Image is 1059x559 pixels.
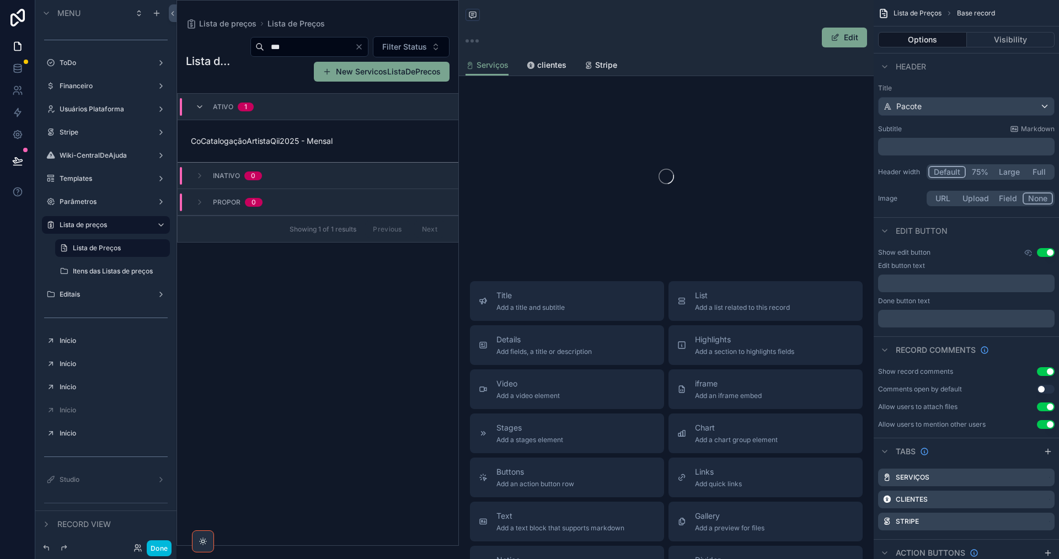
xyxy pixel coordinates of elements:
span: Record comments [896,345,976,356]
div: Allow users to attach files [878,402,958,411]
button: iframeAdd an iframe embed [668,369,863,409]
span: Serviços [477,60,509,71]
span: Buttons [496,466,574,477]
a: Serviços [466,55,509,76]
a: Parâmetros [60,197,148,206]
span: Tabs [896,446,916,457]
span: Highlights [695,334,794,345]
span: Links [695,466,742,477]
div: Allow users to mention other users [878,420,986,429]
label: Início [60,429,163,438]
span: propor [213,198,240,207]
span: Add an iframe embed [695,391,762,400]
button: Field [994,192,1023,205]
label: Serviços [896,473,929,482]
button: ButtonsAdd an action button row [470,458,664,497]
a: clientes [526,55,566,77]
button: LinksAdd quick links [668,458,863,497]
button: Visibility [967,32,1055,47]
button: TitleAdd a title and subtitle [470,281,664,321]
span: clientes [537,60,566,71]
span: Title [496,290,565,301]
span: Details [496,334,592,345]
span: Menu [57,8,81,19]
button: Clear [355,42,368,51]
a: Markdown [1010,125,1055,133]
label: Editais [60,290,148,299]
span: Record view [57,519,111,530]
button: ListAdd a list related to this record [668,281,863,321]
button: New ServicosListaDePrecos [314,62,450,82]
label: Edit button text [878,261,925,270]
span: Video [496,378,560,389]
span: Stages [496,422,563,433]
button: GalleryAdd a preview for files [668,502,863,541]
span: Add a video element [496,391,560,400]
span: Stripe [595,60,617,71]
button: Default [928,166,966,178]
span: Add a text block that supports markdown [496,524,624,533]
button: VideoAdd a video element [470,369,664,409]
label: Title [878,84,1055,93]
button: ChartAdd a chart group element [668,413,863,453]
span: Add a section to highlights fields [695,347,794,356]
a: Stripe [584,55,617,77]
span: Add a list related to this record [695,303,790,312]
label: Subtitle [878,125,902,133]
div: scrollable content [878,310,1055,327]
label: Image [878,194,922,203]
span: Add quick links [695,480,742,488]
span: Text [496,510,624,522]
span: Lista de Preços [894,9,942,18]
label: Header width [878,168,922,176]
a: Lista de preços [186,18,256,29]
button: 75% [966,166,994,178]
span: Header [896,61,926,72]
span: Base record [957,9,995,18]
label: Stripe [896,517,919,526]
span: List [695,290,790,301]
a: Lista de Preços [73,244,163,252]
span: Add a title and subtitle [496,303,565,312]
span: Add an action button row [496,480,574,488]
button: DetailsAdd fields, a title or description [470,325,664,365]
button: Large [994,166,1025,178]
label: Início [60,336,163,345]
button: TextAdd a text block that supports markdown [470,502,664,541]
span: Add a chart group element [695,436,778,444]
label: Itens das Listas de preços [73,267,163,276]
label: Wiki-CentralDeAjuda [60,151,148,160]
span: inativo [213,171,240,180]
span: Filter Status [382,41,427,52]
button: Select Button [373,36,450,57]
label: Templates [60,174,148,183]
label: Done button text [878,297,930,305]
span: Markdown [1021,125,1055,133]
a: Início [60,406,163,415]
button: HighlightsAdd a section to highlights fields [668,325,863,365]
div: 0 [251,171,255,180]
label: Início [60,383,163,391]
span: Pacote [896,101,922,112]
button: None [1023,192,1053,205]
label: Usuários Plataforma [60,105,148,114]
label: Studio [60,475,148,484]
button: Full [1025,166,1053,178]
label: Show edit button [878,248,930,257]
span: Lista de preços [199,18,256,29]
label: Financeiro [60,82,148,90]
button: URL [928,192,958,205]
span: ativo [213,103,233,111]
span: Chart [695,422,778,433]
div: 1 [244,103,247,111]
a: CoCatalogaçãoArtistaQii2025 - Mensal [178,120,458,163]
h1: Lista de Preços [186,53,235,69]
